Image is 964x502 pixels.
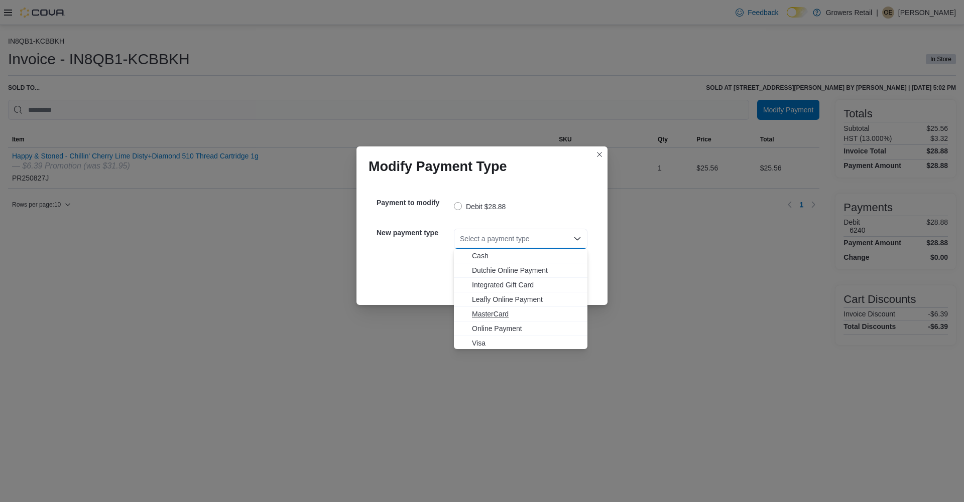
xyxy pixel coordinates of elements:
[472,323,581,333] span: Online Payment
[369,158,507,175] h1: Modify Payment Type
[472,280,581,290] span: Integrated Gift Card
[472,294,581,304] span: Leafly Online Payment
[460,233,461,245] input: Accessible screen reader label
[454,336,587,351] button: Visa
[472,309,581,319] span: MasterCard
[454,278,587,292] button: Integrated Gift Card
[454,249,587,263] button: Cash
[454,263,587,278] button: Dutchie Online Payment
[454,201,506,213] label: Debit $28.88
[573,235,581,243] button: Close list of options
[472,251,581,261] span: Cash
[593,148,606,160] button: Closes this modal window
[454,321,587,336] button: Online Payment
[377,193,452,213] h5: Payment to modify
[454,307,587,321] button: MasterCard
[454,249,587,351] div: Choose from the following options
[454,292,587,307] button: Leafly Online Payment
[472,265,581,275] span: Dutchie Online Payment
[472,338,581,348] span: Visa
[377,223,452,243] h5: New payment type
